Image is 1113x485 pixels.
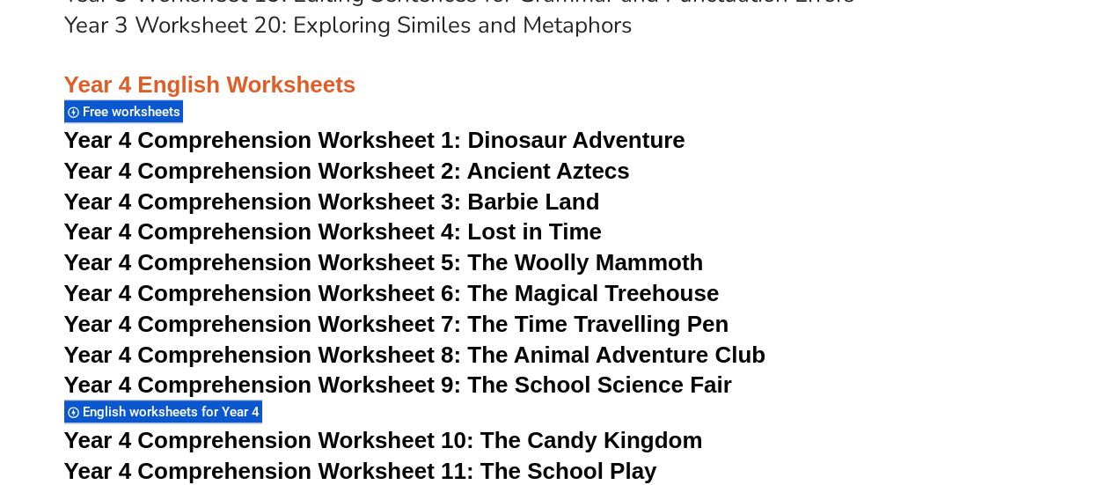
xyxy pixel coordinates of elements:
[64,342,766,368] a: Year 4 Comprehension Worksheet 8: The Animal Adventure Club
[64,311,729,337] a: Year 4 Comprehension Worksheet 7: The Time Travelling Pen
[64,188,600,215] a: Year 4 Comprehension Worksheet 3: Barbie Land
[64,280,720,306] a: Year 4 Comprehension Worksheet 6: The Magical Treehouse
[83,104,186,120] span: Free worksheets
[64,400,262,423] div: English worksheets for Year 4
[820,286,1113,485] iframe: Chat Widget
[64,249,704,276] a: Year 4 Comprehension Worksheet 5: The Woolly Mammoth
[64,458,657,484] a: Year 4 Comprehension Worksheet 11: The School Play
[64,158,630,184] a: Year 4 Comprehension Worksheet 2: Ancient Aztecs
[64,371,732,398] a: Year 4 Comprehension Worksheet 9: The School Science Fair
[83,404,265,420] span: English worksheets for Year 4
[64,99,183,123] div: Free worksheets
[64,218,602,245] a: Year 4 Comprehension Worksheet 4: Lost in Time
[467,127,685,153] span: Dinosaur Adventure
[64,427,703,453] a: Year 4 Comprehension Worksheet 10: The Candy Kingdom
[64,41,1050,101] h3: Year 4 English Worksheets
[64,127,462,153] span: Year 4 Comprehension Worksheet 1:
[64,10,633,40] a: Year 3 Worksheet 20: Exploring Similes and Metaphors
[64,127,685,153] a: Year 4 Comprehension Worksheet 1: Dinosaur Adventure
